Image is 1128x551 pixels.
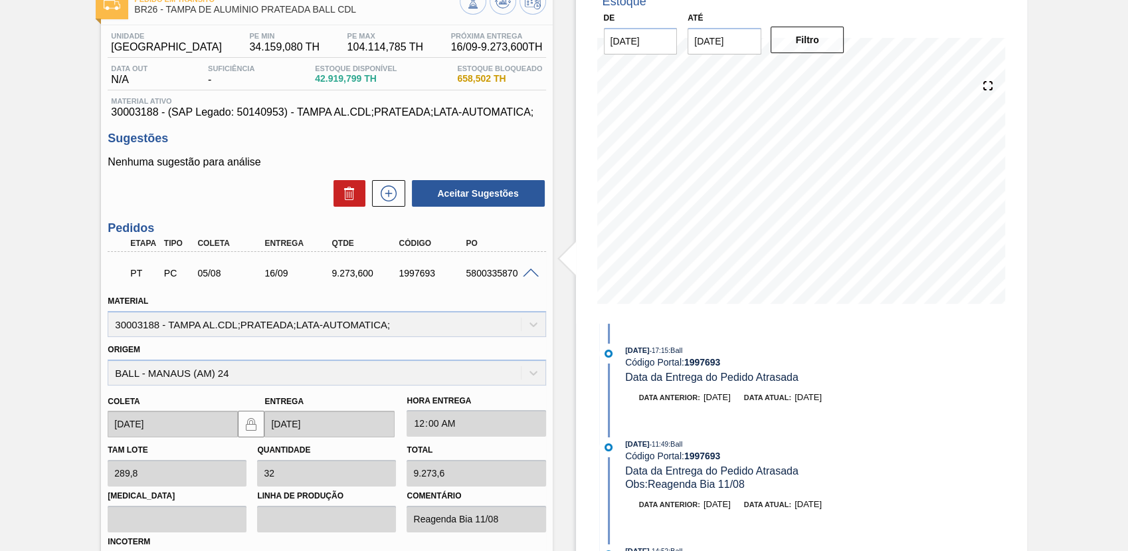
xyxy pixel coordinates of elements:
[111,97,542,105] span: Material ativo
[605,443,612,451] img: atual
[684,451,721,461] strong: 1997693
[194,268,268,278] div: 05/08/2025
[625,357,941,368] div: Código Portal:
[134,5,459,15] span: BR26 - TAMPA DE ALUMÍNIO PRATEADA BALL CDL
[395,239,470,248] div: Código
[108,345,140,354] label: Origem
[194,239,268,248] div: Coleta
[243,416,259,432] img: locked
[249,32,320,40] span: PE MIN
[795,499,822,509] span: [DATE]
[161,239,195,248] div: Tipo
[108,487,246,506] label: [MEDICAL_DATA]
[261,268,335,278] div: 16/09/2025
[639,500,700,508] span: Data anterior:
[108,221,545,235] h3: Pedidos
[111,41,222,53] span: [GEOGRAPHIC_DATA]
[704,499,731,509] span: [DATE]
[205,64,258,86] div: -
[130,268,157,278] p: PT
[457,74,542,84] span: 658,502 TH
[462,239,537,248] div: PO
[328,239,403,248] div: Qtde
[264,397,304,406] label: Entrega
[347,41,423,53] span: 104.114,785 TH
[327,180,365,207] div: Excluir Sugestões
[328,268,403,278] div: 9.273,600
[108,156,545,168] p: Nenhuma sugestão para análise
[108,537,150,546] label: Incoterm
[111,106,542,118] span: 30003188 - (SAP Legado: 50140953) - TAMPA AL.CDL;PRATEADA;LATA-AUTOMATICA;
[261,239,335,248] div: Entrega
[407,391,545,411] label: Hora Entrega
[688,13,703,23] label: Até
[264,411,395,437] input: dd/mm/yyyy
[457,64,542,72] span: Estoque Bloqueado
[257,487,396,506] label: Linha de Produção
[108,445,147,455] label: Tam lote
[604,28,678,55] input: dd/mm/yyyy
[744,393,791,401] span: Data atual:
[315,74,397,84] span: 42.919,799 TH
[108,397,140,406] label: Coleta
[668,440,682,448] span: : Ball
[208,64,254,72] span: Suficiência
[108,132,545,146] h3: Sugestões
[412,180,545,207] button: Aceitar Sugestões
[405,179,546,208] div: Aceitar Sugestões
[704,392,731,402] span: [DATE]
[605,350,612,358] img: atual
[650,347,668,354] span: - 17:15
[257,445,310,455] label: Quantidade
[407,445,432,455] label: Total
[365,180,405,207] div: Nova sugestão
[395,268,470,278] div: 1997693
[604,13,615,23] label: De
[744,500,791,508] span: Data atual:
[238,411,264,437] button: locked
[668,346,682,354] span: : Ball
[639,393,700,401] span: Data anterior:
[108,411,238,437] input: dd/mm/yyyy
[625,451,941,461] div: Código Portal:
[111,32,222,40] span: Unidade
[108,64,151,86] div: N/A
[771,27,844,53] button: Filtro
[451,32,543,40] span: Próxima Entrega
[462,268,537,278] div: 5800335870
[625,465,799,477] span: Data da Entrega do Pedido Atrasada
[127,259,161,288] div: Pedido em Trânsito
[161,268,195,278] div: Pedido de Compra
[451,41,543,53] span: 16/09 - 9.273,600 TH
[249,41,320,53] span: 34.159,080 TH
[625,440,649,448] span: [DATE]
[688,28,761,55] input: dd/mm/yyyy
[108,296,148,306] label: Material
[650,441,668,448] span: - 11:49
[625,346,649,354] span: [DATE]
[625,372,799,383] span: Data da Entrega do Pedido Atrasada
[407,487,545,506] label: Comentário
[111,64,147,72] span: Data out
[684,357,721,368] strong: 1997693
[347,32,423,40] span: PE MAX
[315,64,397,72] span: Estoque Disponível
[625,479,745,490] span: Obs: Reagenda Bia 11/08
[795,392,822,402] span: [DATE]
[127,239,161,248] div: Etapa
